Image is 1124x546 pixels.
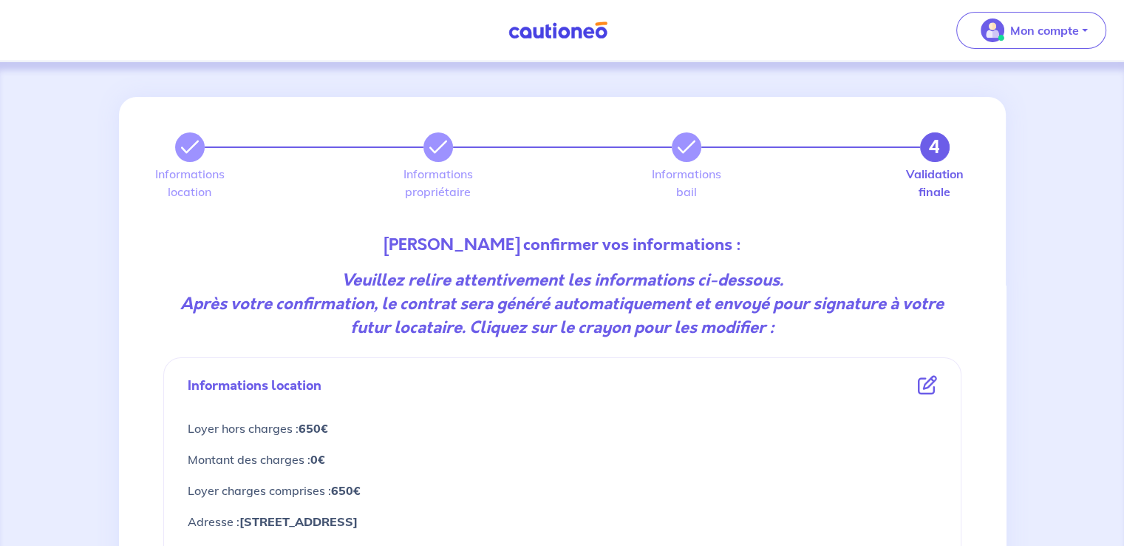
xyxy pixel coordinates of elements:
button: illu_account_valid_menu.svgMon compte [956,12,1106,49]
p: Montant des charges : [188,450,937,469]
p: Informations location [188,376,321,395]
p: Mon compte [1010,21,1079,39]
strong: 650€ [331,483,361,498]
img: illu_account_valid_menu.svg [981,18,1004,42]
p: Adresse : [188,512,937,531]
button: 4 [920,132,950,162]
p: [PERSON_NAME] confirmer vos informations : [163,233,961,257]
p: Loyer hors charges : [188,419,937,438]
p: Loyer charges comprises : [188,481,937,500]
em: Après votre confirmation, le contrat sera généré automatiquement et envoyé pour signature à votre... [180,292,944,339]
img: Cautioneo [503,21,613,40]
label: Informations propriétaire [423,168,453,198]
strong: [STREET_ADDRESS] [239,514,358,529]
strong: Veuillez relire attentivement les informations ci-dessous. [341,269,783,291]
label: Informations location [175,168,205,198]
label: Validation finale [920,168,950,198]
strong: 0€ [310,452,325,467]
label: Informations bail [672,168,701,198]
strong: 650€ [299,421,328,436]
